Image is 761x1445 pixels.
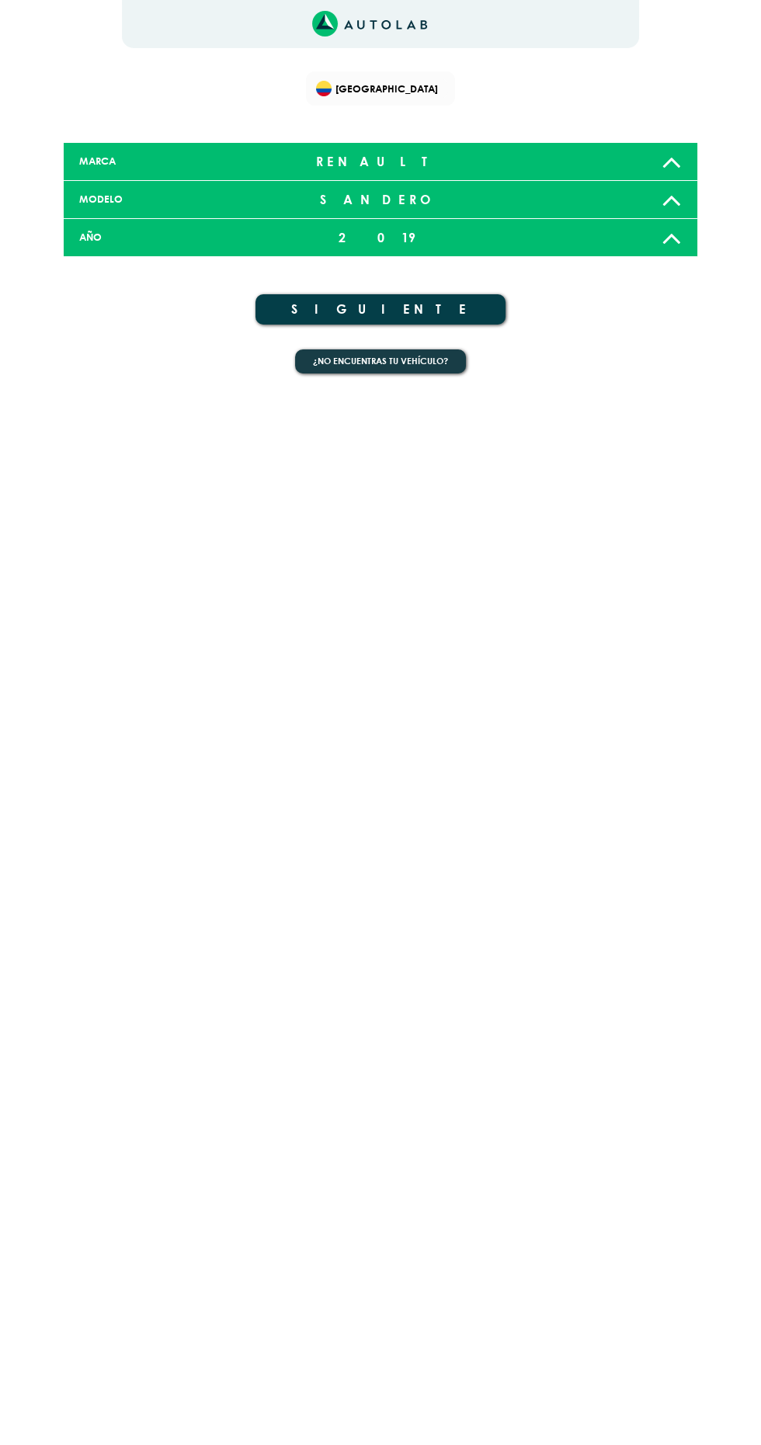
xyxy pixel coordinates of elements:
div: Flag of COLOMBIA[GEOGRAPHIC_DATA] [306,71,455,106]
div: MODELO [68,192,276,207]
a: Link al sitio de autolab [312,16,428,30]
a: AÑO 2019 [64,219,698,257]
span: [GEOGRAPHIC_DATA] [316,78,449,99]
a: MARCA RENAULT [64,143,698,181]
div: AÑO [68,230,276,245]
div: 2019 [276,222,485,253]
a: MODELO SANDERO [64,181,698,219]
div: RENAULT [276,146,485,177]
img: Flag of COLOMBIA [316,81,332,96]
div: SANDERO [276,184,485,215]
div: MARCA [68,154,276,168]
button: ¿No encuentras tu vehículo? [295,349,466,373]
button: SIGUIENTE [255,294,506,325]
